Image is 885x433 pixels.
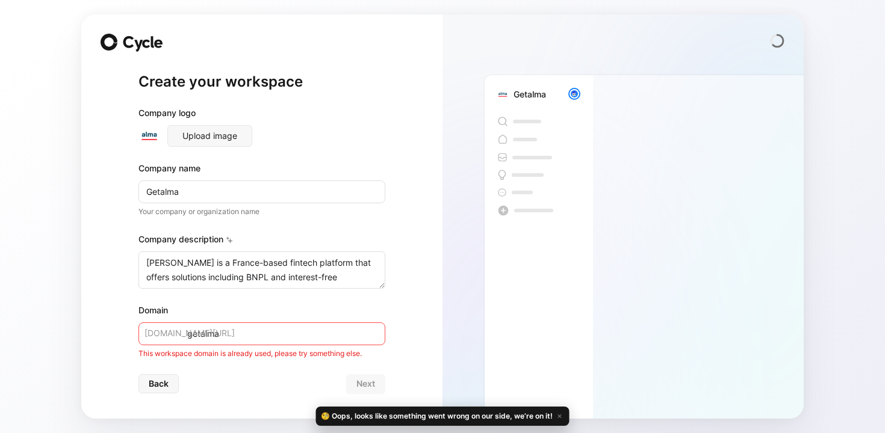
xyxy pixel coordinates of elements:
[138,161,385,176] div: Company name
[138,72,385,91] h1: Create your workspace
[167,125,252,147] button: Upload image
[144,326,235,340] span: [DOMAIN_NAME][URL]
[138,374,179,393] button: Back
[316,407,570,426] div: 🧐 Oops, looks like something went wrong on our side, we’re on it!
[138,180,385,203] input: Example
[138,125,160,147] img: getalma.eu
[138,348,385,360] div: This workspace domain is already used, please try something else.
[138,303,385,318] div: Domain
[138,106,385,125] div: Company logo
[570,89,579,99] img: avatar
[138,232,385,251] div: Company description
[514,87,546,102] div: Getalma
[138,206,385,218] p: Your company or organization name
[182,129,237,143] span: Upload image
[497,88,509,100] img: getalma.eu
[149,376,169,391] span: Back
